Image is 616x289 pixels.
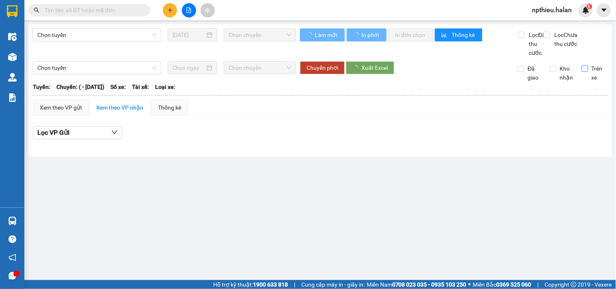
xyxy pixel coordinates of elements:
[307,32,313,38] span: loading
[525,64,544,82] span: Đã giao
[452,30,476,39] span: Thống kê
[213,280,288,289] span: Hỗ trợ kỹ thuật:
[346,61,394,74] button: Xuất Excel
[37,62,156,74] span: Chọn tuyến
[588,64,608,82] span: Trên xe
[300,61,345,74] button: Chuyển phơi
[158,103,181,112] div: Thống kê
[37,29,156,41] span: Chọn tuyến
[294,280,295,289] span: |
[353,32,360,38] span: loading
[8,93,17,102] img: solution-icon
[8,217,17,225] img: warehouse-icon
[8,73,17,82] img: warehouse-icon
[9,235,16,243] span: question-circle
[132,82,149,91] span: Tài xế:
[253,281,288,288] strong: 1900 633 818
[588,4,591,9] span: 6
[469,283,471,286] span: ⚪️
[526,5,579,15] span: npthieu.halan
[473,280,532,289] span: Miền Bắc
[435,28,482,41] button: bar-chartThống kê
[167,7,173,13] span: plus
[300,28,345,41] button: Làm mới
[110,82,126,91] span: Số xe:
[347,28,387,41] button: In phơi
[40,103,82,112] div: Xem theo VP gửi
[315,30,338,39] span: Làm mới
[76,20,339,30] li: 271 - [PERSON_NAME] - [GEOGRAPHIC_DATA] - [GEOGRAPHIC_DATA]
[361,30,380,39] span: In phơi
[37,127,69,138] span: Lọc VP Gửi
[56,82,104,91] span: Chuyến: ( - [DATE])
[557,64,577,82] span: Kho nhận
[587,4,592,9] sup: 6
[597,3,611,17] button: caret-down
[155,82,175,91] span: Loại xe:
[392,281,467,288] strong: 0708 023 035 - 0935 103 250
[34,7,39,13] span: search
[551,30,582,48] span: Lọc Chưa thu cước
[186,7,192,13] span: file-add
[111,129,118,136] span: down
[7,5,17,17] img: logo-vxr
[9,272,16,280] span: message
[45,6,140,15] input: Tìm tên, số ĐT hoặc mã đơn
[182,3,196,17] button: file-add
[538,280,539,289] span: |
[389,28,433,41] button: In đơn chọn
[8,32,17,41] img: warehouse-icon
[526,30,547,57] span: Lọc Đã thu cước
[9,254,16,261] span: notification
[201,3,215,17] button: aim
[33,84,50,90] b: Tuyến:
[96,103,143,112] div: Xem theo VP nhận
[205,7,210,13] span: aim
[229,29,291,41] span: Chọn chuyến
[571,282,577,287] span: copyright
[33,126,122,139] button: Lọc VP Gửi
[301,280,365,289] span: Cung cấp máy in - giấy in:
[367,280,467,289] span: Miền Nam
[163,3,177,17] button: plus
[229,62,291,74] span: Chọn chuyến
[497,281,532,288] strong: 0369 525 060
[601,6,608,14] span: caret-down
[10,55,121,82] b: GỬI : VP [GEOGRAPHIC_DATA]
[173,30,205,39] input: 15/09/2025
[173,63,205,72] input: Chọn ngày
[10,10,71,51] img: logo.jpg
[8,53,17,61] img: warehouse-icon
[441,32,448,39] span: bar-chart
[582,6,590,14] img: icon-new-feature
